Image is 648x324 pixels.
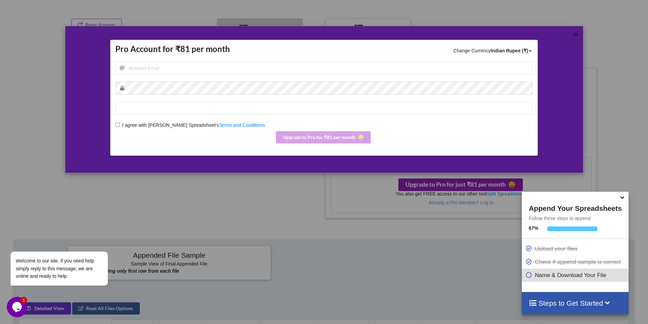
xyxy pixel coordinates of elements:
p: Follow these steps to append [522,215,628,222]
h2: Pro Account for ₹81 per month [115,44,358,54]
span: I agree with [PERSON_NAME] Spreadsheet's [120,122,219,128]
iframe: Secure card payment input frame [117,105,532,111]
h4: Append Your Spreadsheets [522,202,628,212]
iframe: chat widget [7,190,129,293]
p: Check if append sample is correct [525,258,627,266]
iframe: chat widget [7,297,29,317]
p: Name & Download Your File [525,271,627,279]
h4: Steps to Get Started [529,299,621,307]
b: 67 % [529,225,538,231]
p: Upload your files [525,244,627,253]
div: Indian Rupee (₹) [491,47,528,54]
input: Account Email [115,62,533,74]
p: Change Currency [453,47,533,54]
a: Terms and Conditions [219,122,265,128]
